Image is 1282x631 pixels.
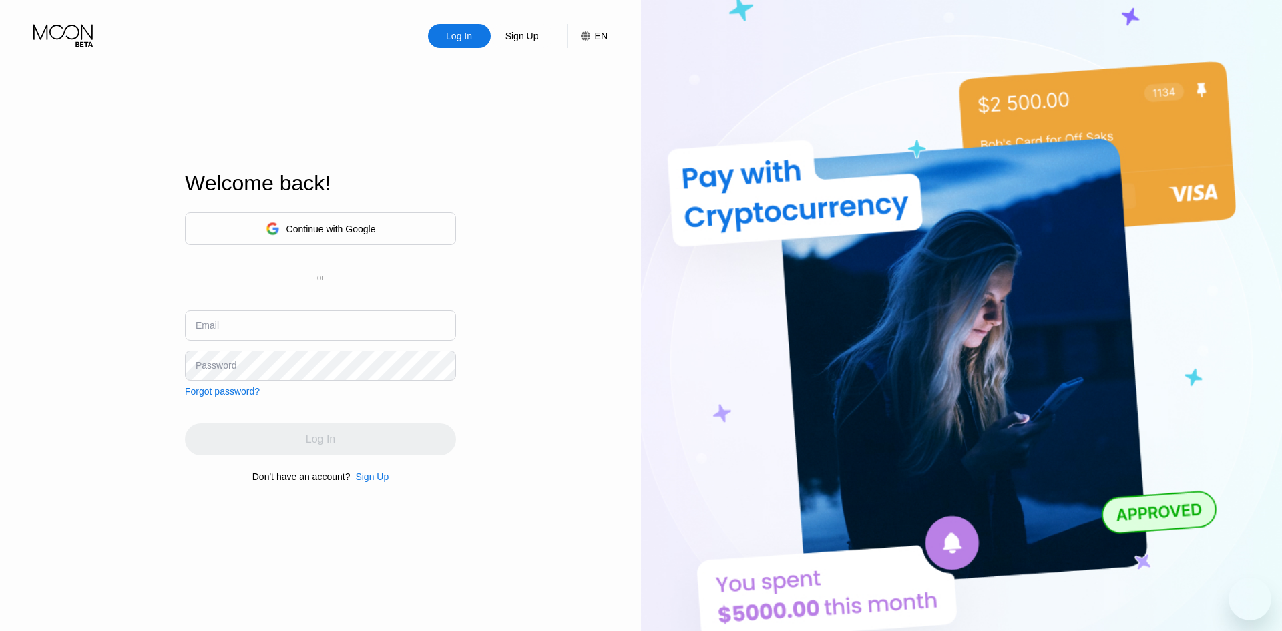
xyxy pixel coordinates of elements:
[1229,578,1271,620] iframe: Button to launch messaging window
[595,31,608,41] div: EN
[355,471,389,482] div: Sign Up
[185,212,456,245] div: Continue with Google
[185,171,456,196] div: Welcome back!
[185,386,260,397] div: Forgot password?
[445,29,473,43] div: Log In
[196,360,236,371] div: Password
[504,29,540,43] div: Sign Up
[196,320,219,331] div: Email
[350,471,389,482] div: Sign Up
[567,24,608,48] div: EN
[491,24,554,48] div: Sign Up
[317,273,325,282] div: or
[428,24,491,48] div: Log In
[286,224,376,234] div: Continue with Google
[252,471,351,482] div: Don't have an account?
